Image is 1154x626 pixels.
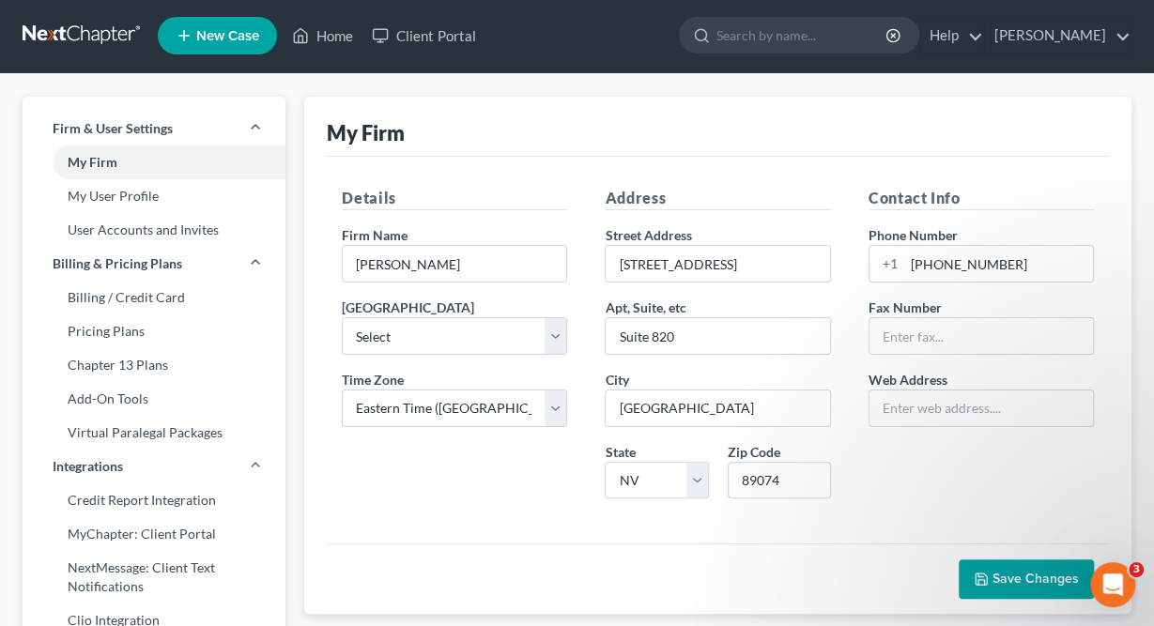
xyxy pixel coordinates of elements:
[23,382,285,416] a: Add-On Tools
[1090,562,1135,607] iframe: Intercom live chat
[38,237,314,256] div: Send us a message
[869,318,1093,354] input: Enter fax...
[251,453,376,528] button: Help
[53,457,123,476] span: Integrations
[38,319,152,339] span: Search for help
[27,355,348,389] div: Attorney's Disclosure of Compensation
[283,19,362,53] a: Home
[41,500,84,513] span: Home
[1129,562,1144,577] span: 3
[728,462,831,499] input: XXXXX
[869,298,942,317] label: Fax Number
[237,30,274,68] img: Profile image for Emma
[23,483,285,517] a: Credit Report Integration
[23,517,285,551] a: MyChapter: Client Portal
[904,246,1093,282] input: Enter phone...
[38,133,338,165] p: Hi there!
[342,370,404,389] label: Time Zone
[201,30,238,68] img: Profile image for James
[992,571,1079,587] span: Save Changes
[27,444,348,479] div: Amendments
[27,389,348,444] div: Statement of Financial Affairs - Payments Made in the Last 90 days
[23,179,285,213] a: My User Profile
[38,362,315,382] div: Attorney's Disclosure of Compensation
[23,450,285,483] a: Integrations
[869,225,958,245] label: Phone Number
[23,416,285,450] a: Virtual Paralegal Packages
[985,19,1131,53] a: [PERSON_NAME]
[19,221,357,292] div: Send us a messageWe'll be back online [DATE]
[23,112,285,145] a: Firm & User Settings
[605,442,635,462] label: State
[606,318,829,354] input: (optional)
[298,500,328,513] span: Help
[196,29,259,43] span: New Case
[869,187,1094,210] h5: Contact Info
[38,165,338,197] p: How can we help?
[869,390,1093,426] input: Enter web address....
[327,119,405,146] div: My Firm
[38,397,315,436] div: Statement of Financial Affairs - Payments Made in the Last 90 days
[323,30,357,64] div: Close
[38,38,163,58] img: logo
[716,18,888,53] input: Search by name...
[605,187,830,210] h5: Address
[23,281,285,314] a: Billing / Credit Card
[23,314,285,348] a: Pricing Plans
[920,19,983,53] a: Help
[125,453,250,528] button: Messages
[342,227,408,243] span: Firm Name
[959,559,1094,599] button: Save Changes
[53,254,182,273] span: Billing & Pricing Plans
[869,246,904,282] div: +1
[53,119,173,138] span: Firm & User Settings
[605,370,628,389] label: City
[869,370,947,389] label: Web Address
[728,442,780,462] label: Zip Code
[606,246,829,282] input: Enter address...
[605,225,691,245] label: Street Address
[343,246,566,282] input: Enter name...
[362,19,485,53] a: Client Portal
[23,213,285,247] a: User Accounts and Invites
[38,451,315,471] div: Amendments
[342,298,474,317] label: [GEOGRAPHIC_DATA]
[23,551,285,603] a: NextMessage: Client Text Notifications
[23,348,285,382] a: Chapter 13 Plans
[23,247,285,281] a: Billing & Pricing Plans
[23,145,285,179] a: My Firm
[27,310,348,347] button: Search for help
[156,500,221,513] span: Messages
[272,30,310,68] img: Profile image for Lindsey
[342,187,567,210] h5: Details
[38,256,314,276] div: We'll be back online [DATE]
[605,298,685,317] label: Apt, Suite, etc
[606,390,829,426] input: Enter city...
